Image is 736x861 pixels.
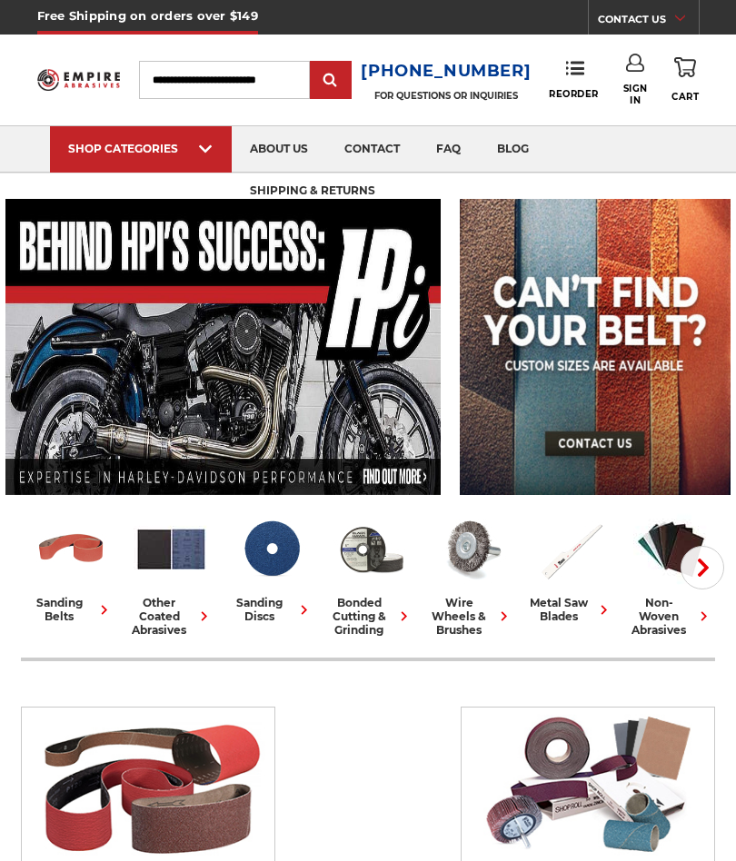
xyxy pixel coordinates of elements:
a: sanding discs [228,511,313,623]
div: metal saw blades [528,596,613,623]
a: wire wheels & brushes [428,511,513,637]
img: Empire Abrasives [37,64,121,96]
img: Non-woven Abrasives [633,511,709,587]
span: Cart [671,91,699,103]
button: Next [681,546,724,589]
a: non-woven abrasives [628,511,713,637]
img: Bonded Cutting & Grinding [333,511,409,587]
div: SHOP CATEGORIES [68,142,214,155]
img: promo banner for custom belts. [460,199,731,495]
a: other coated abrasives [128,511,214,637]
img: Other Coated Abrasives [134,511,209,587]
a: Cart [671,54,699,105]
span: Reorder [549,88,599,100]
a: contact [326,126,418,173]
a: about us [232,126,326,173]
a: blog [479,126,547,173]
a: [PHONE_NUMBER] [361,58,531,84]
img: Wire Wheels & Brushes [433,511,509,587]
div: non-woven abrasives [628,596,713,637]
input: Submit [313,63,349,99]
a: faq [418,126,479,173]
a: CONTACT US [598,9,699,35]
div: bonded cutting & grinding [328,596,413,637]
a: Reorder [549,60,599,99]
img: Sanding Discs [234,511,309,587]
a: metal saw blades [528,511,613,623]
span: Sign In [623,83,648,106]
img: Metal Saw Blades [533,511,609,587]
div: sanding belts [28,596,114,623]
div: sanding discs [228,596,313,623]
div: other coated abrasives [128,596,214,637]
div: wire wheels & brushes [428,596,513,637]
img: Banner for an interview featuring Horsepower Inc who makes Harley performance upgrades featured o... [5,199,441,495]
a: sanding belts [28,511,114,623]
a: shipping & returns [232,169,393,215]
a: bonded cutting & grinding [328,511,413,637]
p: FOR QUESTIONS OR INQUIRIES [361,90,531,102]
img: Sanding Belts [34,511,109,587]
